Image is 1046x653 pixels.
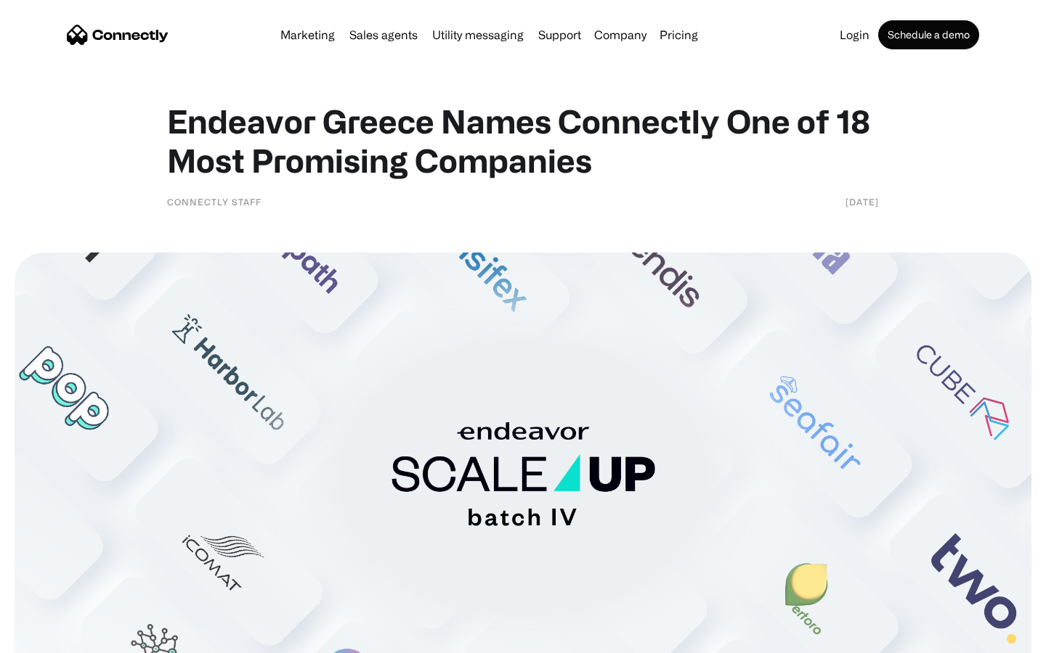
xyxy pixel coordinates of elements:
[15,628,87,648] aside: Language selected: English
[167,194,261,209] div: Connectly Staff
[594,25,646,45] div: Company
[275,29,341,41] a: Marketing
[426,29,530,41] a: Utility messaging
[67,24,169,46] a: home
[834,29,875,41] a: Login
[29,628,87,648] ul: Language list
[878,20,979,49] a: Schedule a demo
[167,102,879,180] h1: Endeavor Greece Names Connectly One of 18 Most Promising Companies
[532,29,587,41] a: Support
[846,194,879,209] div: [DATE]
[344,29,423,41] a: Sales agents
[654,29,704,41] a: Pricing
[590,25,651,45] div: Company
